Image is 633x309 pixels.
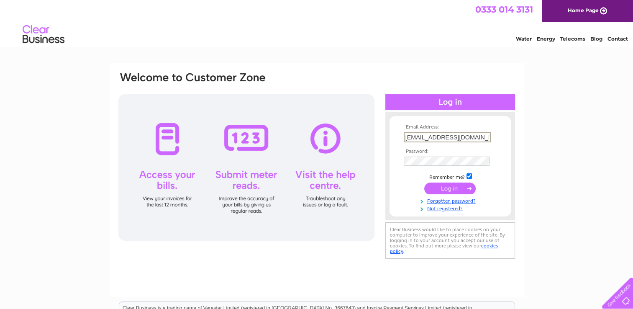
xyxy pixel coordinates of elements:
[607,36,628,42] a: Contact
[404,204,499,212] a: Not registered?
[404,196,499,204] a: Forgotten password?
[590,36,602,42] a: Blog
[402,124,499,130] th: Email Address:
[390,243,498,254] a: cookies policy
[402,149,499,154] th: Password:
[537,36,555,42] a: Energy
[22,22,65,47] img: logo.png
[424,183,476,194] input: Submit
[560,36,585,42] a: Telecoms
[385,222,515,259] div: Clear Business would like to place cookies on your computer to improve your experience of the sit...
[516,36,532,42] a: Water
[402,172,499,180] td: Remember me?
[475,4,533,15] a: 0333 014 3131
[119,5,515,41] div: Clear Business is a trading name of Verastar Limited (registered in [GEOGRAPHIC_DATA] No. 3667643...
